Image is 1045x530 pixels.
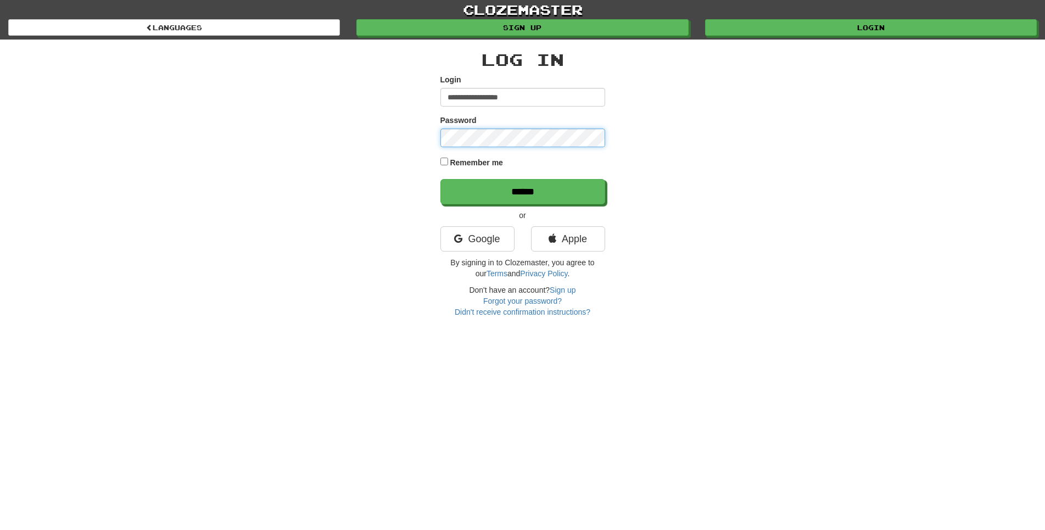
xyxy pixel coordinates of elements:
a: Languages [8,19,340,36]
a: Terms [487,269,507,278]
a: Apple [531,226,605,252]
a: Login [705,19,1037,36]
p: or [440,210,605,221]
label: Login [440,74,461,85]
a: Privacy Policy [520,269,567,278]
a: Sign up [356,19,688,36]
label: Remember me [450,157,503,168]
a: Didn't receive confirmation instructions? [455,308,590,316]
a: Google [440,226,515,252]
a: Sign up [550,286,575,294]
div: Don't have an account? [440,284,605,317]
p: By signing in to Clozemaster, you agree to our and . [440,257,605,279]
label: Password [440,115,477,126]
h2: Log In [440,51,605,69]
a: Forgot your password? [483,297,562,305]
